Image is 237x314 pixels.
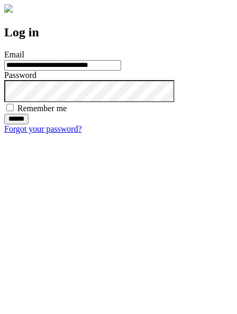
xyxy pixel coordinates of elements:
[4,50,24,59] label: Email
[4,71,36,80] label: Password
[4,25,233,40] h2: Log in
[4,124,82,133] a: Forgot your password?
[4,4,13,13] img: logo-4e3dc11c47720685a147b03b5a06dd966a58ff35d612b21f08c02c0306f2b779.png
[17,104,67,113] label: Remember me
